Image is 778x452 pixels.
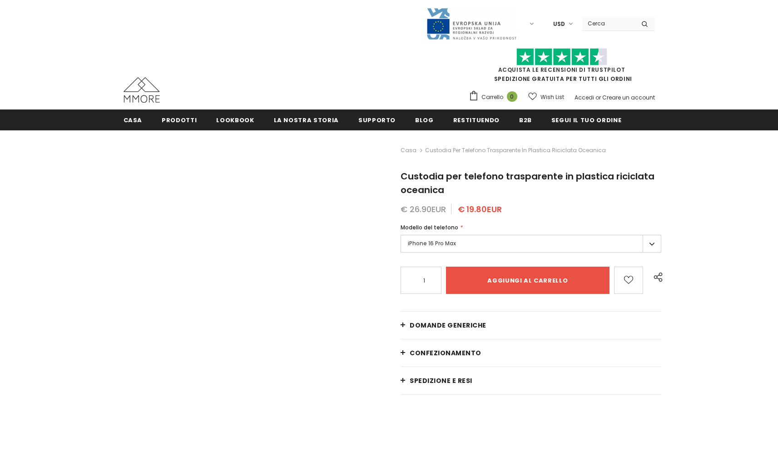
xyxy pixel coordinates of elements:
[415,109,434,130] a: Blog
[507,91,517,102] span: 0
[124,116,143,124] span: Casa
[401,312,661,339] a: Domande generiche
[528,89,564,105] a: Wish List
[216,109,254,130] a: Lookbook
[410,376,472,385] span: Spedizione e resi
[425,145,606,156] span: Custodia per telefono trasparente in plastica riciclata oceanica
[274,116,339,124] span: La nostra storia
[124,77,160,103] img: Casi MMORE
[453,116,500,124] span: Restituendo
[401,339,661,367] a: CONFEZIONAMENTO
[575,94,594,101] a: Accedi
[516,48,607,66] img: Fidati di Pilot Stars
[602,94,655,101] a: Creare un account
[519,109,532,130] a: B2B
[551,116,621,124] span: Segui il tuo ordine
[415,116,434,124] span: Blog
[162,109,197,130] a: Prodotti
[401,367,661,394] a: Spedizione e resi
[595,94,601,101] span: or
[358,109,396,130] a: supporto
[553,20,565,29] span: USD
[401,235,661,253] label: iPhone 16 Pro Max
[426,20,517,27] a: Javni Razpis
[453,109,500,130] a: Restituendo
[274,109,339,130] a: La nostra storia
[469,90,522,104] a: Carrello 0
[401,224,458,231] span: Modello del telefono
[469,52,655,83] span: SPEDIZIONE GRATUITA PER TUTTI GLI ORDINI
[582,17,634,30] input: Search Site
[481,93,503,102] span: Carrello
[410,321,486,330] span: Domande generiche
[410,348,481,358] span: CONFEZIONAMENTO
[401,145,416,156] a: Casa
[519,116,532,124] span: B2B
[124,109,143,130] a: Casa
[162,116,197,124] span: Prodotti
[540,93,564,102] span: Wish List
[458,204,502,215] span: € 19.80EUR
[358,116,396,124] span: supporto
[401,204,446,215] span: € 26.90EUR
[401,170,654,196] span: Custodia per telefono trasparente in plastica riciclata oceanica
[216,116,254,124] span: Lookbook
[426,7,517,40] img: Javni Razpis
[498,66,625,74] a: Acquista le recensioni di TrustPilot
[446,267,609,294] input: Aggiungi al carrello
[551,109,621,130] a: Segui il tuo ordine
